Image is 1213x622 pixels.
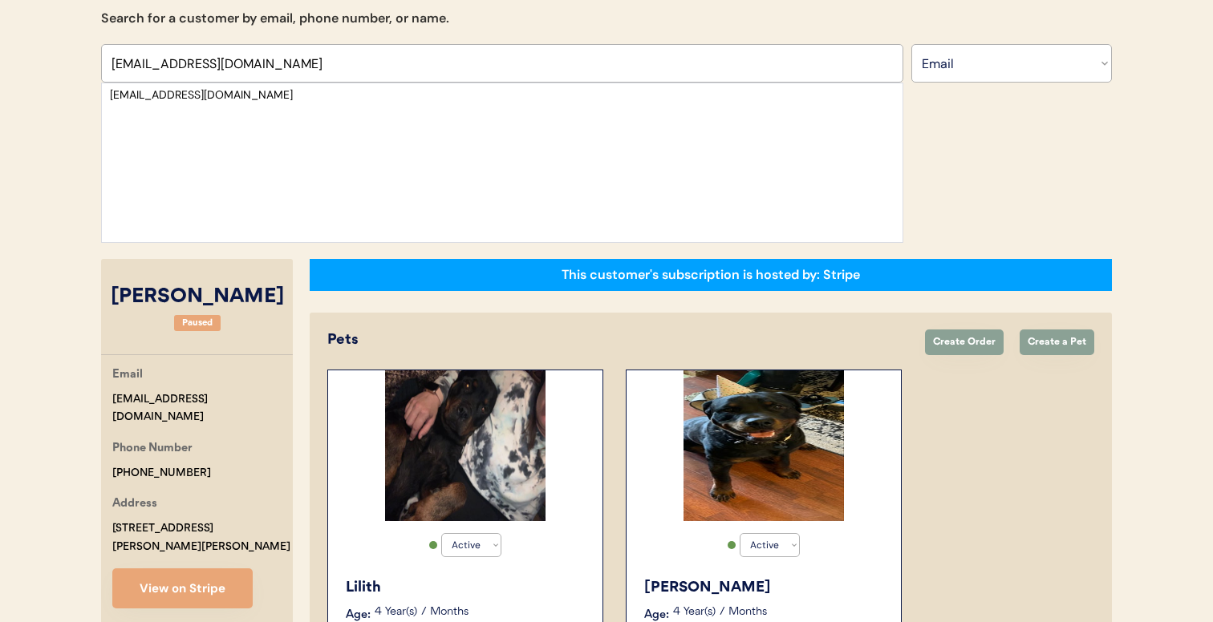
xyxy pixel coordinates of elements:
button: View on Stripe [112,568,253,608]
div: Search for a customer by email, phone number, or name. [101,9,449,28]
button: Create a Pet [1020,329,1094,355]
div: Pets [327,329,909,351]
button: Create Order [925,329,1004,355]
div: [PERSON_NAME] [101,282,293,313]
div: [PHONE_NUMBER] [112,464,211,483]
div: Lilith [346,577,586,599]
img: IMG_2134.jpeg [385,370,546,521]
input: Search by email [101,44,903,83]
img: IMG_1154.jpeg [684,370,844,521]
div: [EMAIL_ADDRESS][DOMAIN_NAME] [112,390,293,427]
div: Phone Number [112,439,193,459]
p: 4 Year(s) 7 Months [673,607,885,618]
div: Address [112,495,157,515]
div: Email [112,366,143,386]
div: [EMAIL_ADDRESS][DOMAIN_NAME] [110,87,895,103]
div: [PERSON_NAME] [644,577,885,599]
div: This customer's subscription is hosted by: Stripe [562,266,860,284]
div: [STREET_ADDRESS][PERSON_NAME][PERSON_NAME] [112,519,293,556]
p: 4 Year(s) 7 Months [375,607,586,618]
